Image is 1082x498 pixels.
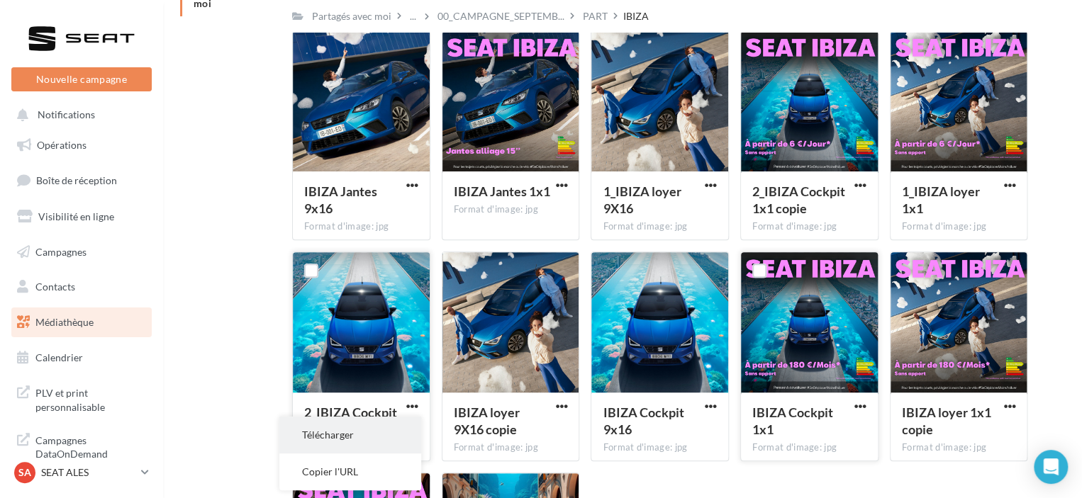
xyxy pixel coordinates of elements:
span: IBIZA loyer 9X16 copie [454,404,520,437]
span: PLV et print personnalisable [35,383,146,414]
span: Visibilité en ligne [38,210,114,222]
span: IBIZA Cockpit 1x1 [752,404,833,437]
a: Campagnes [9,237,155,267]
div: Format d'image: jpg [304,220,418,233]
div: Format d'image: jpg [902,441,1016,454]
span: Calendrier [35,351,83,363]
div: Format d'image: jpg [752,441,866,454]
span: Contacts [35,281,75,293]
span: Médiathèque [35,316,94,328]
span: Boîte de réception [36,174,117,186]
button: Copier l'URL [279,453,421,490]
div: Format d'image: jpg [454,203,568,216]
span: 2_IBIZA Cockpit 1x1 copie [752,183,845,216]
div: Format d'image: jpg [752,220,866,233]
div: IBIZA [623,9,649,23]
div: PART [583,9,608,23]
a: SA SEAT ALES [11,459,152,486]
div: Open Intercom Messenger [1034,450,1068,484]
span: 1_IBIZA loyer 9X16 [603,183,681,216]
a: Campagnes DataOnDemand [9,425,155,467]
span: 00_CAMPAGNE_SEPTEMB... [437,9,564,23]
span: SA [18,465,31,480]
span: 2_IBIZA Cockpit 9x16 copie [304,404,397,437]
a: PLV et print personnalisable [9,378,155,419]
span: 1_IBIZA loyer 1x1 [902,183,980,216]
div: Partagés avec moi [312,9,391,23]
a: Calendrier [9,343,155,373]
div: Format d'image: jpg [902,220,1016,233]
button: Télécharger [279,417,421,453]
span: Notifications [38,109,95,121]
a: Médiathèque [9,307,155,337]
a: Boîte de réception [9,165,155,196]
span: Campagnes DataOnDemand [35,431,146,461]
span: IBIZA Cockpit 9x16 [603,404,684,437]
span: Campagnes [35,245,87,257]
button: Nouvelle campagne [11,67,152,91]
a: Contacts [9,272,155,302]
a: Visibilité en ligne [9,202,155,232]
div: Format d'image: jpg [603,441,717,454]
div: Format d'image: jpg [603,220,717,233]
span: IBIZA Jantes 1x1 [454,183,550,199]
a: Opérations [9,130,155,160]
div: Format d'image: jpg [454,441,568,454]
span: Opérations [37,139,87,151]
span: IBIZA loyer 1x1 copie [902,404,991,437]
p: SEAT ALES [41,465,135,480]
span: IBIZA Jantes 9x16 [304,183,377,216]
div: ... [407,6,419,26]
